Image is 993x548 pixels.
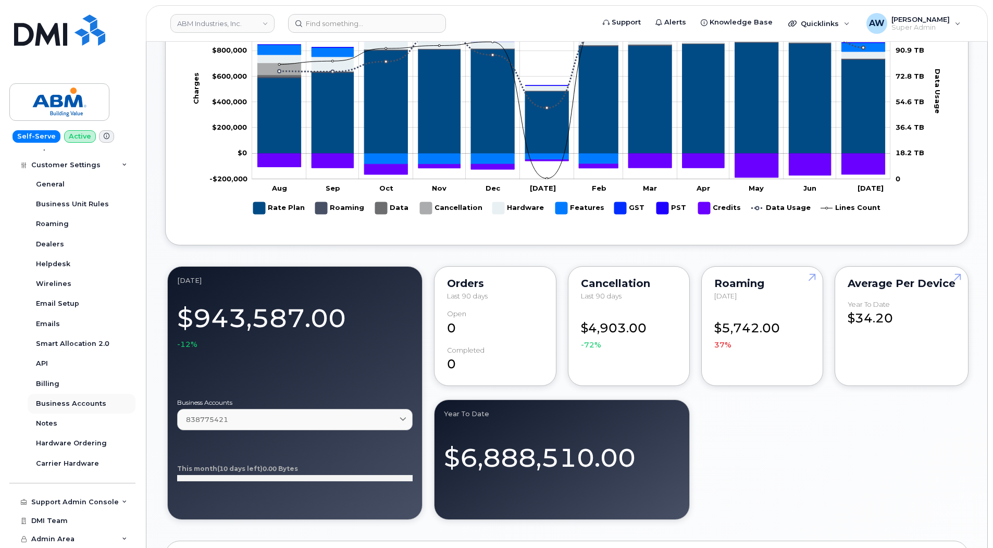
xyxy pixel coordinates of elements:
tspan: 36.4 TB [896,123,924,131]
tspan: 18.2 TB [896,148,924,157]
div: Roaming [714,279,810,288]
div: completed [447,346,485,354]
tspan: $400,000 [212,97,247,106]
div: Orders [447,279,543,288]
div: $5,742.00 [714,310,810,350]
div: Alyssa Wagner [859,13,968,34]
a: Support [595,12,648,33]
div: Quicklinks [781,13,857,34]
div: Year to Date [848,301,890,308]
g: $0 [209,175,247,183]
div: 0 [447,346,543,373]
span: Super Admin [891,23,950,32]
tspan: Charges [192,72,200,104]
g: $0 [212,97,247,106]
span: Quicklinks [801,19,839,28]
tspan: [DATE] [858,184,884,192]
g: Lines Count [821,198,880,218]
g: Cancellation [420,198,482,218]
tspan: Nov [432,184,446,192]
tspan: Jun [803,184,816,192]
div: $34.20 [848,301,955,328]
g: Data [375,198,409,218]
div: $6,888,510.00 [444,431,679,476]
g: Rate Plan [257,43,885,154]
tspan: 0.00 Bytes [263,465,298,472]
tspan: This month [177,465,217,472]
div: July 2025 [177,276,413,284]
div: Open [447,310,466,318]
span: Last 90 days [581,292,622,300]
g: Hardware [257,34,885,91]
div: 0 [447,310,543,337]
tspan: Dec [486,184,501,192]
span: -72% [581,340,601,350]
span: Knowledge Base [710,17,773,28]
span: Support [612,17,641,28]
g: Credits [257,154,885,178]
tspan: $0 [238,148,247,157]
div: $943,587.00 [177,297,413,350]
div: Cancellation [581,279,677,288]
span: -12% [177,339,197,350]
span: [DATE] [714,292,737,300]
tspan: $200,000 [212,123,247,131]
tspan: $800,000 [212,46,247,54]
span: AW [869,17,885,30]
g: Data Usage [751,198,811,218]
g: Features [555,198,604,218]
tspan: Feb [592,184,606,192]
label: Business Accounts [177,400,413,406]
g: Cancellation [257,42,885,91]
a: 838775421 [177,409,413,430]
tspan: [DATE] [530,184,556,192]
g: Rate Plan [253,198,305,218]
tspan: 0 [896,175,900,183]
tspan: 54.6 TB [896,97,924,106]
tspan: Oct [379,184,393,192]
span: [PERSON_NAME] [891,15,950,23]
tspan: -$200,000 [209,175,247,183]
tspan: Aug [271,184,287,192]
tspan: 90.9 TB [896,46,924,54]
tspan: Mar [643,184,657,192]
g: Legend [253,198,880,218]
tspan: Apr [696,184,710,192]
tspan: (10 days left) [217,465,263,472]
span: 838775421 [186,415,228,425]
tspan: 72.8 TB [896,71,924,80]
g: $0 [212,46,247,54]
div: Average per Device [848,279,955,288]
span: Alerts [664,17,686,28]
span: 37% [714,340,731,350]
g: GST [614,198,646,218]
tspan: May [749,184,764,192]
div: Year to Date [444,409,679,418]
g: $0 [212,71,247,80]
a: ABM Industries, Inc. [170,14,275,33]
tspan: $600,000 [212,71,247,80]
g: Credits [698,198,741,218]
span: Last 90 days [447,292,488,300]
a: Alerts [648,12,693,33]
g: $0 [212,123,247,131]
g: PST [656,198,688,218]
g: Hardware [492,198,545,218]
a: Knowledge Base [693,12,780,33]
div: $4,903.00 [581,310,677,350]
tspan: Sep [326,184,340,192]
tspan: Data Usage [934,68,942,113]
g: Roaming [315,198,365,218]
input: Find something... [288,14,446,33]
